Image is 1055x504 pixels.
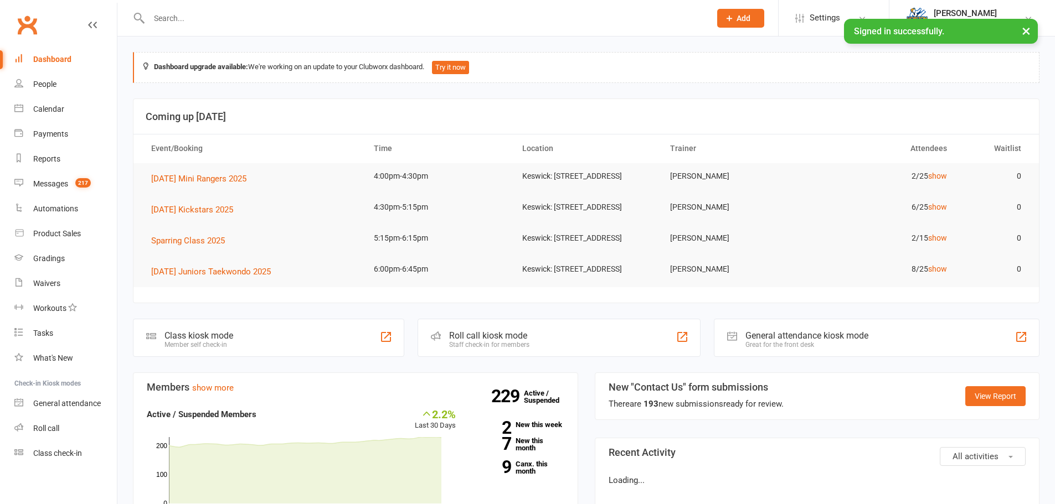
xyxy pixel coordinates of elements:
td: 6:00pm-6:45pm [364,256,512,282]
td: 0 [957,194,1031,220]
a: show [928,264,947,273]
div: Messages [33,179,68,188]
button: Try it now [432,61,469,74]
td: 2/15 [809,225,957,251]
a: 7New this month [472,437,564,451]
span: [DATE] Juniors Taekwondo 2025 [151,267,271,277]
a: Class kiosk mode [14,441,117,466]
a: 9Canx. this month [472,460,564,475]
div: Automations [33,204,78,213]
div: Product Sales [33,229,81,238]
a: Product Sales [14,221,117,246]
a: Clubworx [13,11,41,39]
div: People [33,80,56,89]
a: Gradings [14,246,117,271]
span: Signed in successfully. [854,26,944,37]
a: People [14,72,117,97]
button: Add [717,9,764,28]
td: Keswick: [STREET_ADDRESS] [512,163,661,189]
div: Reports [33,154,60,163]
td: Keswick: [STREET_ADDRESS] [512,194,661,220]
h3: Members [147,382,564,393]
td: 8/25 [809,256,957,282]
div: Workouts [33,304,66,313]
span: Add [737,14,750,23]
a: Messages 217 [14,172,117,196]
strong: 9 [472,459,511,475]
th: Trainer [660,134,809,163]
button: [DATE] Kickstars 2025 [151,203,241,216]
div: Class kiosk mode [164,330,233,341]
button: [DATE] Juniors Taekwondo 2025 [151,265,279,278]
div: Dashboard [33,55,71,64]
h3: Coming up [DATE] [146,111,1027,122]
a: Workouts [14,296,117,321]
a: Roll call [14,416,117,441]
td: 2/25 [809,163,957,189]
button: Sparring Class 2025 [151,234,233,247]
a: 2New this week [472,421,564,428]
a: show more [192,383,234,393]
a: 229Active / Suspended [524,381,573,412]
strong: 229 [491,388,524,404]
strong: 2 [472,419,511,436]
button: [DATE] Mini Rangers 2025 [151,172,254,185]
a: Payments [14,122,117,147]
span: [DATE] Kickstars 2025 [151,205,233,215]
div: [PERSON_NAME] [934,8,1002,18]
td: Keswick: [STREET_ADDRESS] [512,256,661,282]
td: 6/25 [809,194,957,220]
button: All activities [940,447,1026,466]
div: Payments [33,129,68,138]
td: Keswick: [STREET_ADDRESS] [512,225,661,251]
strong: Dashboard upgrade available: [154,63,248,71]
div: Gradings [33,254,65,263]
button: × [1016,19,1036,43]
strong: 7 [472,435,511,452]
td: 0 [957,225,1031,251]
a: show [928,172,947,180]
img: thumb_image1625461565.png [906,7,928,29]
div: Great for the front desk [745,341,868,349]
td: 4:30pm-5:15pm [364,194,512,220]
span: Settings [810,6,840,30]
td: 0 [957,163,1031,189]
a: View Report [965,386,1026,406]
th: Time [364,134,512,163]
th: Location [512,134,661,163]
strong: Active / Suspended Members [147,409,256,419]
div: Roll call [33,424,59,433]
a: Tasks [14,321,117,346]
a: Dashboard [14,47,117,72]
th: Event/Booking [141,134,364,163]
div: Member self check-in [164,341,233,349]
div: There are new submissions ready for review. [609,397,784,411]
td: 5:15pm-6:15pm [364,225,512,251]
div: Last 30 Days [415,408,456,432]
td: [PERSON_NAME] [660,225,809,251]
div: Calendar [33,105,64,113]
td: 4:00pm-4:30pm [364,163,512,189]
strong: 193 [644,399,658,409]
input: Search... [146,11,703,26]
a: show [928,202,947,211]
td: [PERSON_NAME] [660,163,809,189]
div: Class check-in [33,449,82,458]
td: [PERSON_NAME] [660,194,809,220]
th: Waitlist [957,134,1031,163]
div: Waivers [33,279,60,288]
span: All activities [953,451,999,461]
td: 0 [957,256,1031,282]
p: Loading... [609,474,1026,487]
div: Horizon Taekwondo [934,18,1002,28]
a: Reports [14,147,117,172]
a: What's New [14,346,117,371]
div: We're working on an update to your Clubworx dashboard. [133,52,1039,83]
h3: New "Contact Us" form submissions [609,382,784,393]
div: Tasks [33,329,53,337]
span: [DATE] Mini Rangers 2025 [151,174,246,184]
th: Attendees [809,134,957,163]
a: Calendar [14,97,117,122]
div: 2.2% [415,408,456,420]
span: 217 [75,178,91,188]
